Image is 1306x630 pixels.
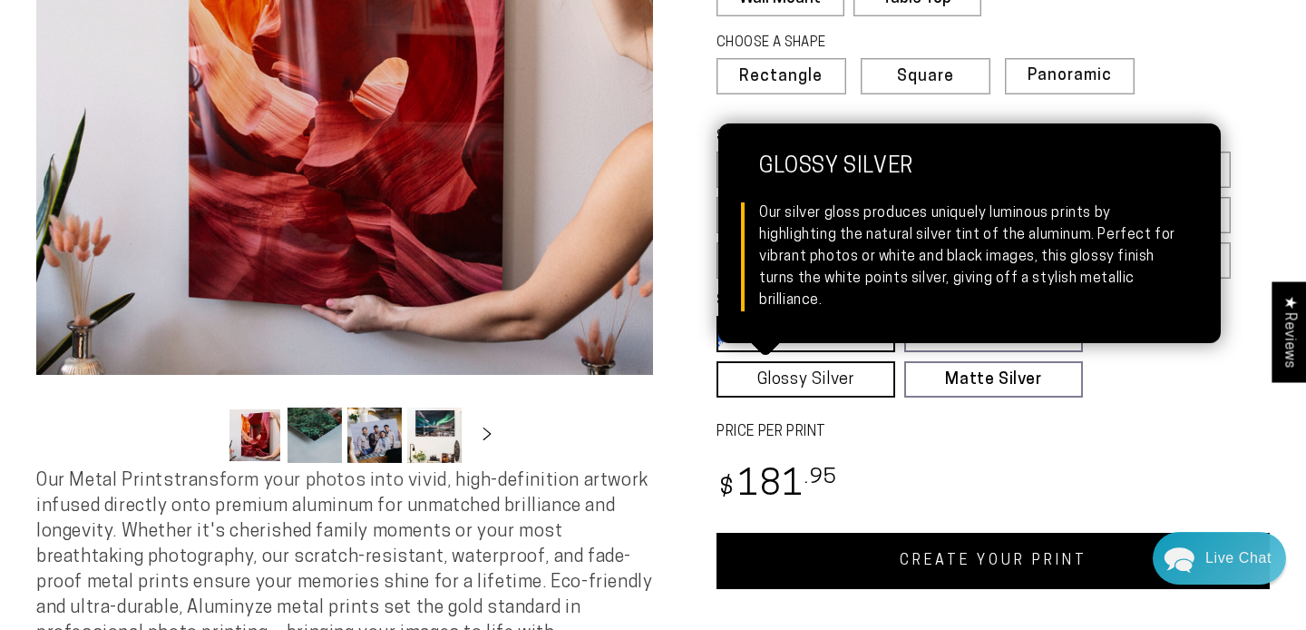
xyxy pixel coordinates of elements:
[1205,532,1272,585] div: Contact Us Directly
[897,69,954,85] span: Square
[716,291,1041,311] legend: SELECT A FINISH
[347,408,402,463] button: Load image 3 in gallery view
[716,533,1270,589] a: CREATE YOUR PRINT
[1153,532,1286,585] div: Chat widget toggle
[716,361,895,398] a: Glossy Silver
[759,202,1180,311] div: Our silver gloss produces uniquely luminous prints by highlighting the natural silver tint of the...
[716,422,1270,443] label: PRICE PER PRINT
[716,197,814,233] label: 10x20
[716,468,837,504] bdi: 181
[719,477,735,501] span: $
[716,242,814,279] label: 20x40
[1028,67,1112,84] span: Panoramic
[716,316,895,352] a: Glossy White
[467,416,507,456] button: Slide right
[407,408,462,463] button: Load image 4 in gallery view
[716,152,814,188] label: 5x7
[228,408,282,463] button: Load image 1 in gallery view
[739,69,823,85] span: Rectangle
[182,416,222,456] button: Slide left
[716,127,1041,147] legend: SELECT A SIZE
[804,468,837,488] sup: .95
[716,34,967,54] legend: CHOOSE A SHAPE
[759,155,1180,202] strong: Glossy Silver
[904,361,1083,398] a: Matte Silver
[288,408,342,463] button: Load image 2 in gallery view
[1272,281,1306,382] div: Click to open Judge.me floating reviews tab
